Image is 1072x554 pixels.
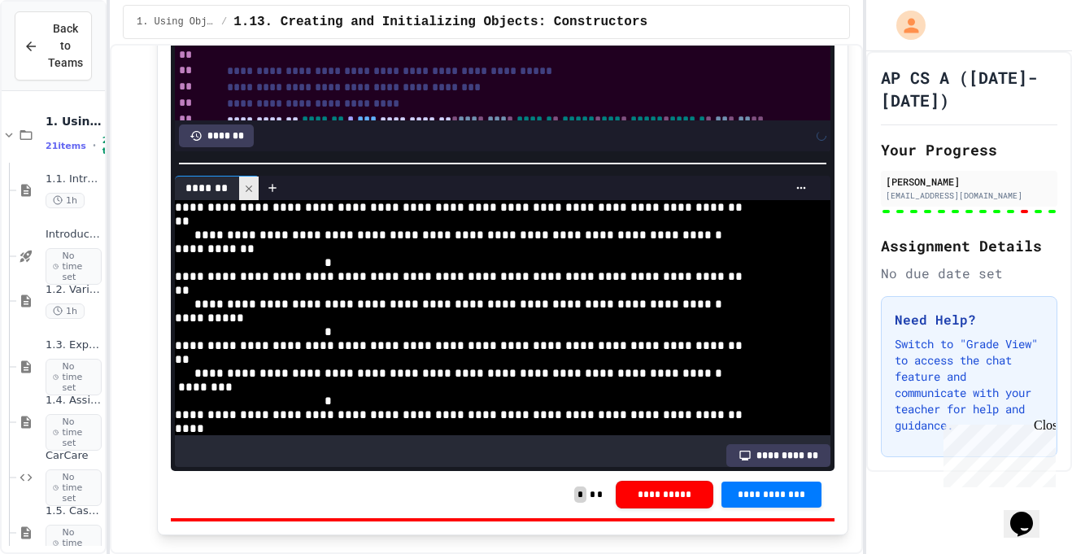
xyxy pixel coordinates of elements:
span: Back to Teams [48,20,83,72]
span: 1.3. Expressions and Output [New] [46,338,102,352]
span: No time set [46,359,102,396]
button: Back to Teams [15,11,92,81]
iframe: chat widget [1004,489,1056,538]
h2: Your Progress [881,138,1057,161]
span: Introduction to Algorithms, Programming, and Compilers [46,228,102,242]
h1: AP CS A ([DATE]- [DATE]) [881,66,1057,111]
span: 1.5. Casting and Ranges of Values [46,504,102,518]
h2: Assignment Details [881,234,1057,257]
span: 1.4. Assignment and Input [46,394,102,408]
iframe: chat widget [937,418,1056,487]
span: 1h [46,303,85,319]
div: My Account [879,7,930,44]
span: No time set [46,469,102,507]
span: • [93,139,96,152]
span: 1h [46,193,85,208]
span: 21 items [46,141,86,151]
div: Chat with us now!Close [7,7,112,103]
span: CarCare [46,449,102,463]
span: 1. Using Objects and Methods [46,114,102,129]
span: 1. Using Objects and Methods [137,15,215,28]
p: Switch to "Grade View" to access the chat feature and communicate with your teacher for help and ... [895,336,1044,434]
span: / [221,15,227,28]
span: No time set [46,248,102,286]
span: No time set [46,414,102,451]
span: 1.2. Variables and Data Types [46,283,102,297]
span: 1.1. Introduction to Algorithms, Programming, and Compilers [46,172,102,186]
h3: Need Help? [895,310,1044,329]
span: 1.13. Creating and Initializing Objects: Constructors [233,12,647,32]
span: 2h total [102,135,126,156]
div: [PERSON_NAME] [886,174,1052,189]
div: No due date set [881,264,1057,283]
div: [EMAIL_ADDRESS][DOMAIN_NAME] [886,190,1052,202]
